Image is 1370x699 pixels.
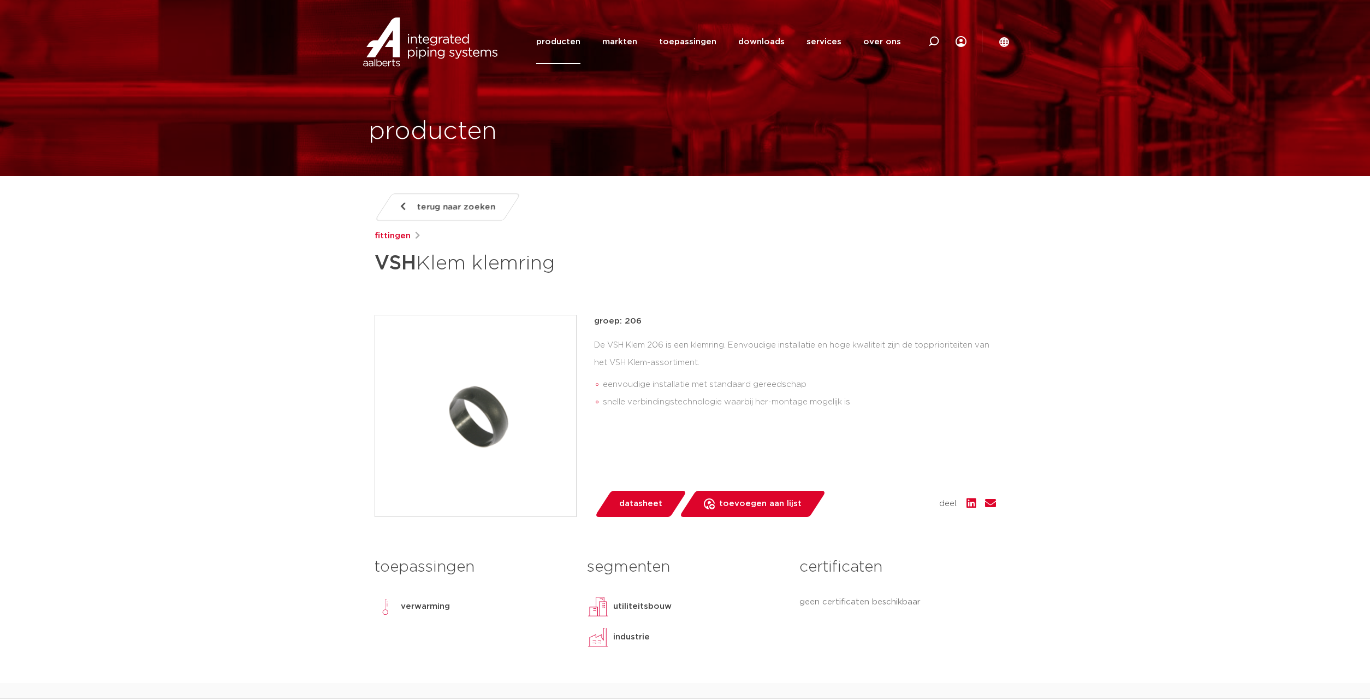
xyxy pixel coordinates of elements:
h3: segmenten [587,556,783,578]
span: toevoegen aan lijst [719,495,802,513]
li: snelle verbindingstechnologie waarbij her-montage mogelijk is [603,393,996,411]
p: industrie [613,631,650,644]
a: over ons [863,20,901,64]
img: industrie [587,626,609,648]
span: deel: [939,497,958,510]
strong: VSH [375,254,416,273]
p: verwarming [401,600,450,613]
p: geen certificaten beschikbaar [799,596,995,609]
a: toepassingen [659,20,716,64]
span: terug naar zoeken [417,198,495,216]
h3: certificaten [799,556,995,578]
nav: Menu [536,20,901,64]
div: De VSH Klem 206 is een klemring. Eenvoudige installatie en hoge kwaliteit zijn de topprioriteiten... [594,337,996,415]
a: terug naar zoeken [374,193,520,221]
img: verwarming [375,596,396,618]
img: utiliteitsbouw [587,596,609,618]
p: utiliteitsbouw [613,600,672,613]
h1: Klem klemring [375,247,785,280]
a: fittingen [375,230,411,243]
a: markten [602,20,637,64]
a: downloads [738,20,785,64]
h3: toepassingen [375,556,571,578]
span: datasheet [619,495,662,513]
p: groep: 206 [594,315,996,328]
a: services [806,20,841,64]
a: producten [536,20,580,64]
h1: producten [369,114,497,149]
li: eenvoudige installatie met standaard gereedschap [603,376,996,393]
img: Product Image for VSH Klem klemring [375,315,576,516]
div: my IPS [956,20,966,64]
a: datasheet [594,491,687,517]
